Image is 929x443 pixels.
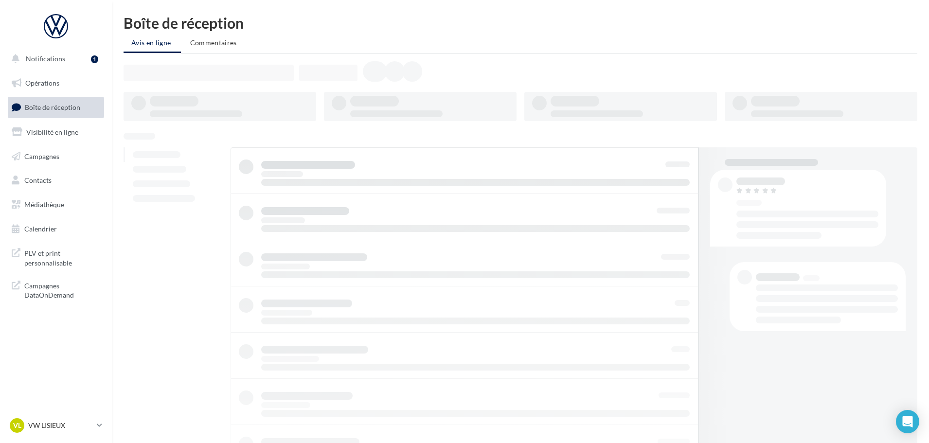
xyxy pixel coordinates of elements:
[24,176,52,184] span: Contacts
[6,195,106,215] a: Médiathèque
[24,200,64,209] span: Médiathèque
[8,416,104,435] a: VL VW LISIEUX
[91,55,98,63] div: 1
[26,54,65,63] span: Notifications
[124,16,917,30] div: Boîte de réception
[26,128,78,136] span: Visibilité en ligne
[28,421,93,430] p: VW LISIEUX
[190,38,237,47] span: Commentaires
[6,243,106,271] a: PLV et print personnalisable
[6,122,106,142] a: Visibilité en ligne
[25,103,80,111] span: Boîte de réception
[6,219,106,239] a: Calendrier
[6,97,106,118] a: Boîte de réception
[24,279,100,300] span: Campagnes DataOnDemand
[6,275,106,304] a: Campagnes DataOnDemand
[6,146,106,167] a: Campagnes
[13,421,21,430] span: VL
[6,73,106,93] a: Opérations
[24,225,57,233] span: Calendrier
[6,49,102,69] button: Notifications 1
[25,79,59,87] span: Opérations
[6,170,106,191] a: Contacts
[24,152,59,160] span: Campagnes
[24,247,100,267] span: PLV et print personnalisable
[896,410,919,433] div: Open Intercom Messenger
